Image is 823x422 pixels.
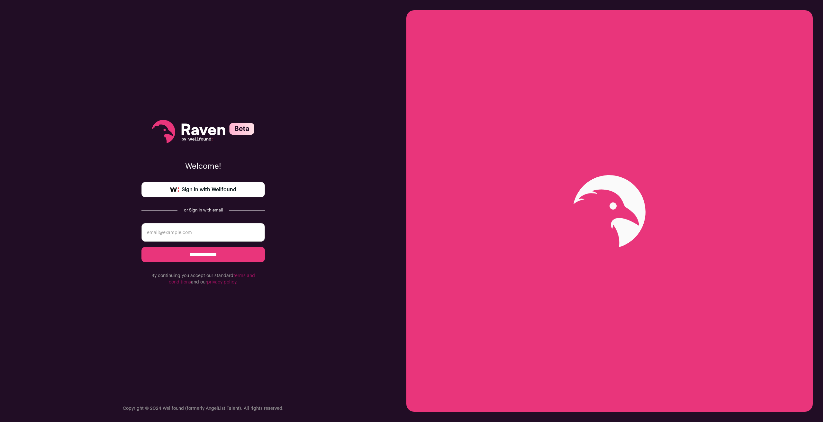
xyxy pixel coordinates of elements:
[170,187,179,192] img: wellfound-symbol-flush-black-fb3c872781a75f747ccb3a119075da62bfe97bd399995f84a933054e44a575c4.png
[141,223,265,242] input: email@example.com
[182,186,236,193] span: Sign in with Wellfound
[141,161,265,172] p: Welcome!
[141,182,265,197] a: Sign in with Wellfound
[207,280,236,284] a: privacy policy
[183,208,224,213] div: or Sign in with email
[123,405,284,412] p: Copyright © 2024 Wellfound (formerly AngelList Talent). All rights reserved.
[141,273,265,285] p: By continuing you accept our standard and our .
